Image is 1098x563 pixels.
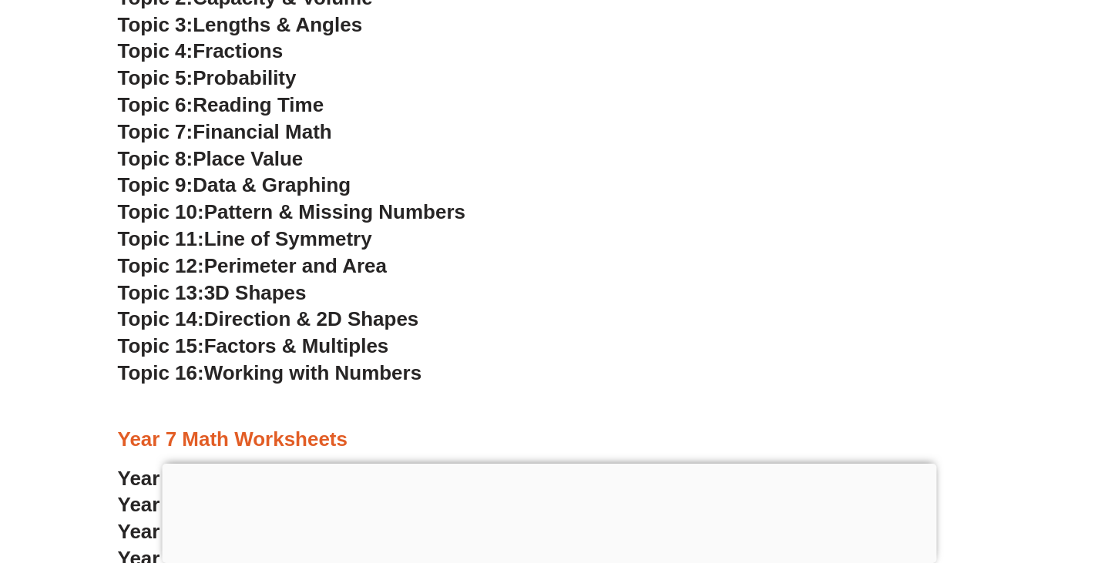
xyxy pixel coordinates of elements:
[118,281,307,304] a: Topic 13:3D Shapes
[118,93,324,116] a: Topic 6:Reading Time
[118,200,465,223] a: Topic 10:Pattern & Missing Numbers
[118,13,193,36] span: Topic 3:
[118,427,981,453] h3: Year 7 Math Worksheets
[204,334,389,357] span: Factors & Multiples
[118,307,204,330] span: Topic 14:
[204,200,465,223] span: Pattern & Missing Numbers
[118,334,389,357] a: Topic 15:Factors & Multiples
[118,39,284,62] a: Topic 4:Fractions
[118,467,547,490] a: Year 7 Worksheet 1:Numbers and Operations
[204,254,387,277] span: Perimeter and Area
[118,93,193,116] span: Topic 6:
[118,361,204,384] span: Topic 16:
[118,200,204,223] span: Topic 10:
[118,120,332,143] a: Topic 7:Financial Math
[118,254,387,277] a: Topic 12:Perimeter and Area
[118,13,363,36] a: Topic 3:Lengths & Angles
[193,13,362,36] span: Lengths & Angles
[118,361,422,384] a: Topic 16:Working with Numbers
[193,147,303,170] span: Place Value
[118,66,193,89] span: Topic 5:
[118,120,193,143] span: Topic 7:
[118,66,297,89] a: Topic 5:Probability
[118,227,204,250] span: Topic 11:
[162,464,936,559] iframe: Advertisement
[118,307,419,330] a: Topic 14:Direction & 2D Shapes
[118,227,372,250] a: Topic 11:Line of Symmetry
[118,173,351,196] a: Topic 9:Data & Graphing
[118,493,398,516] a: Year 7 Worksheet 2:Fractions
[118,281,204,304] span: Topic 13:
[118,520,427,543] a: Year 7 Worksheet 3:Percentages
[193,66,296,89] span: Probability
[193,93,324,116] span: Reading Time
[118,39,193,62] span: Topic 4:
[204,281,307,304] span: 3D Shapes
[204,361,421,384] span: Working with Numbers
[841,389,1098,563] iframe: Chat Widget
[118,254,204,277] span: Topic 12:
[118,147,193,170] span: Topic 8:
[193,120,331,143] span: Financial Math
[118,520,308,543] span: Year 7 Worksheet 3:
[118,334,204,357] span: Topic 15:
[204,307,419,330] span: Direction & 2D Shapes
[118,467,308,490] span: Year 7 Worksheet 1:
[118,147,304,170] a: Topic 8:Place Value
[118,493,308,516] span: Year 7 Worksheet 2:
[193,173,351,196] span: Data & Graphing
[118,173,193,196] span: Topic 9:
[193,39,283,62] span: Fractions
[204,227,372,250] span: Line of Symmetry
